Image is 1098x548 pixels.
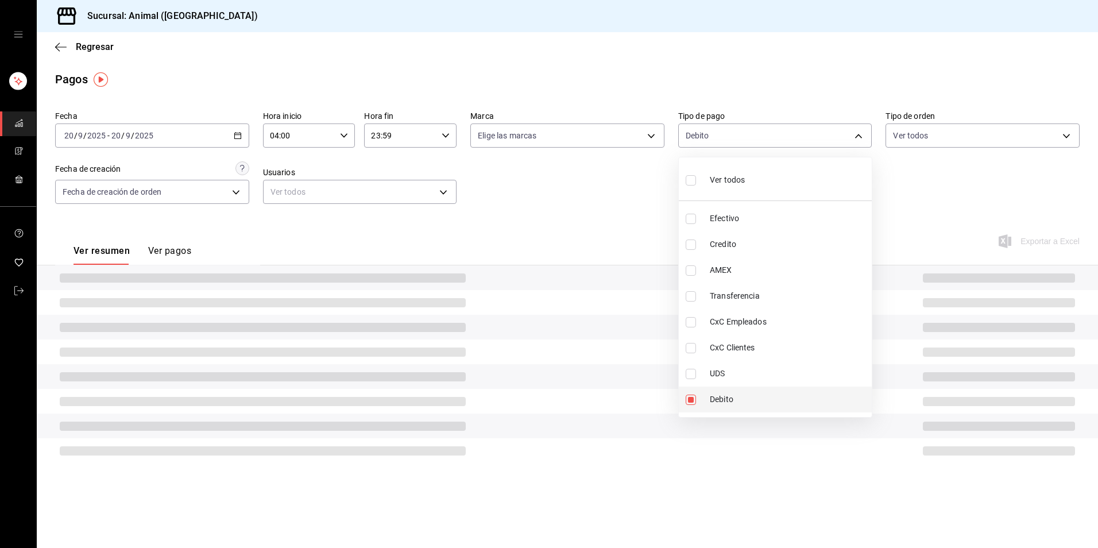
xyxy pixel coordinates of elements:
span: Credito [710,238,867,250]
span: UDS [710,368,867,380]
span: CxC Clientes [710,342,867,354]
img: Tooltip marker [94,72,108,87]
span: Efectivo [710,213,867,225]
span: Transferencia [710,290,867,302]
span: Debito [710,393,867,406]
span: Ver todos [710,174,745,186]
span: CxC Empleados [710,316,867,328]
span: AMEX [710,264,867,276]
